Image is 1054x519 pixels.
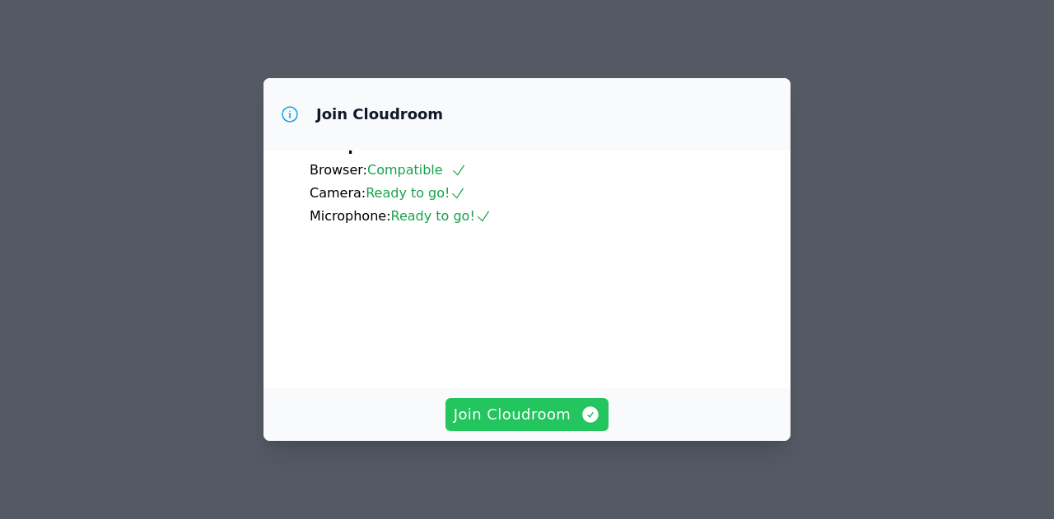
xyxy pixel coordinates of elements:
span: Ready to go! [391,208,492,224]
h3: Join Cloudroom [316,104,443,124]
span: Join Cloudroom [454,403,601,426]
span: Camera: [310,185,366,201]
span: Microphone: [310,208,391,224]
span: Browser: [310,162,367,178]
span: Compatible [367,162,467,178]
button: Join Cloudroom [445,398,609,431]
span: Ready to go! [366,185,466,201]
